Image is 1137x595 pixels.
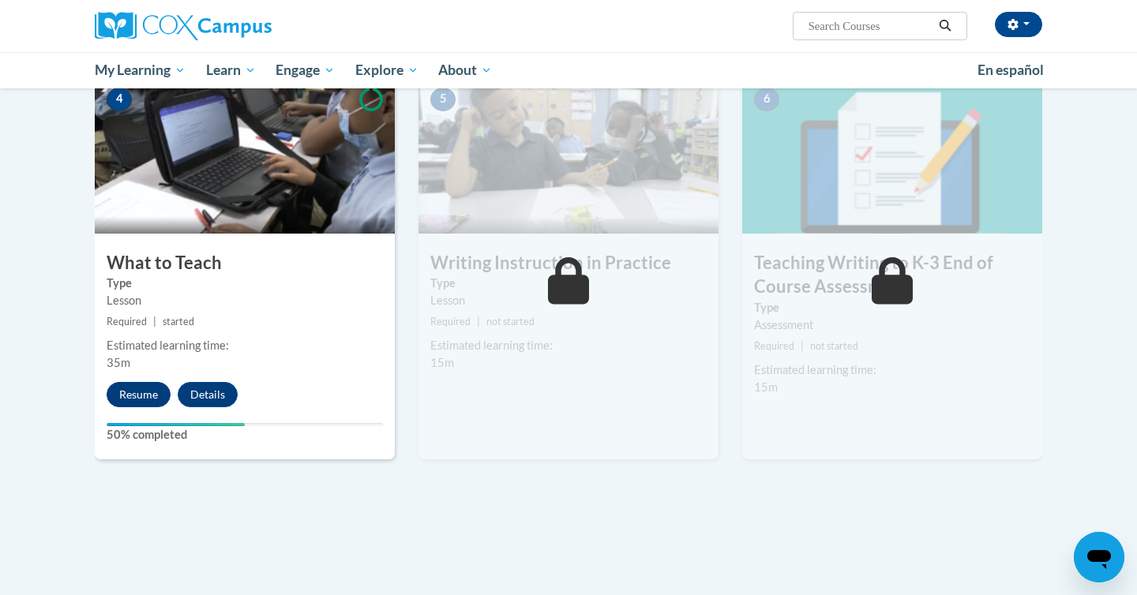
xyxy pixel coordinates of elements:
iframe: Button to launch messaging window [1074,532,1124,582]
input: Search Courses [807,17,933,36]
h3: Teaching Writing to K-3 End of Course Assessment [742,251,1042,300]
label: 50% completed [107,426,383,443]
span: 15m [430,356,454,369]
div: Estimated learning time: [430,337,707,354]
a: About [429,52,503,88]
span: Required [430,316,471,327]
a: My Learning [84,52,196,88]
img: Course Image [418,76,719,234]
label: Type [754,299,1030,316]
span: | [153,316,156,327]
button: Details [178,382,238,407]
span: | [801,340,804,352]
a: Engage [265,52,345,88]
img: Course Image [742,76,1042,234]
span: 5 [430,88,456,111]
span: Engage [276,61,335,80]
div: Main menu [71,52,1066,88]
span: | [477,316,480,327]
span: Required [754,340,794,352]
div: Your progress [107,423,245,426]
span: 6 [754,88,779,111]
label: Type [107,275,383,292]
div: Assessment [754,316,1030,334]
button: Resume [107,382,171,407]
button: Account Settings [995,12,1042,37]
span: En español [978,62,1044,78]
div: Lesson [107,292,383,309]
span: started [163,316,194,327]
img: Course Image [95,76,395,234]
label: Type [430,275,707,292]
a: Learn [196,52,266,88]
span: About [438,61,492,80]
h3: Writing Instruction in Practice [418,251,719,275]
span: not started [486,316,535,327]
span: not started [810,340,858,352]
span: 15m [754,380,778,394]
div: Estimated learning time: [754,361,1030,379]
img: Cox Campus [95,12,272,40]
a: Explore [345,52,429,88]
span: Explore [355,61,418,80]
span: 4 [107,88,132,111]
span: My Learning [95,61,186,80]
span: Required [107,316,147,327]
span: Learn [206,61,256,80]
a: En español [967,54,1054,87]
h3: What to Teach [95,251,395,275]
a: Cox Campus [95,12,395,40]
div: Estimated learning time: [107,337,383,354]
div: Lesson [430,292,707,309]
button: Search [933,17,957,36]
span: 35m [107,356,130,369]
